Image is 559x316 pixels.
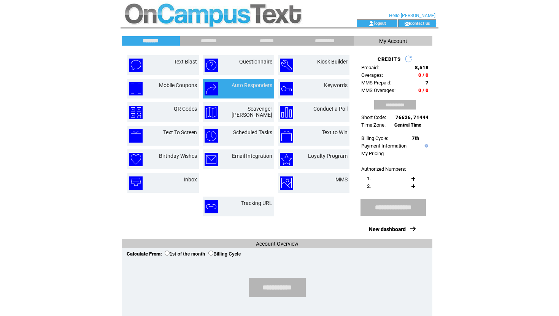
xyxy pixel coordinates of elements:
a: My Pricing [361,151,384,156]
span: 7 [426,80,429,86]
img: conduct-a-poll.png [280,106,293,119]
span: Time Zone: [361,122,386,128]
a: Conduct a Poll [313,106,348,112]
img: help.gif [423,144,428,148]
img: kiosk-builder.png [280,59,293,72]
img: text-to-win.png [280,129,293,143]
a: Tracking URL [241,200,272,206]
a: Text Blast [174,59,197,65]
span: Account Overview [256,241,299,247]
span: Hello [PERSON_NAME] [389,13,435,18]
img: questionnaire.png [205,59,218,72]
span: Short Code: [361,114,386,120]
span: Authorized Numbers: [361,166,406,172]
span: 1. [367,176,371,181]
a: Inbox [184,176,197,183]
img: text-blast.png [129,59,143,72]
img: text-to-screen.png [129,129,143,143]
span: 0 / 0 [418,87,429,93]
a: Payment Information [361,143,407,149]
img: birthday-wishes.png [129,153,143,166]
span: Central Time [394,122,421,128]
a: Questionnaire [239,59,272,65]
input: Billing Cycle [208,251,213,256]
a: Kiosk Builder [317,59,348,65]
a: Birthday Wishes [159,153,197,159]
input: 1st of the month [165,251,170,256]
span: Overages: [361,72,383,78]
span: Billing Cycle: [361,135,388,141]
img: account_icon.gif [368,21,374,27]
img: qr-codes.png [129,106,143,119]
span: 7th [412,135,419,141]
a: logout [374,21,386,25]
img: email-integration.png [205,153,218,166]
img: mms.png [280,176,293,190]
img: mobile-coupons.png [129,82,143,95]
span: MMS Overages: [361,87,395,93]
img: loyalty-program.png [280,153,293,166]
span: 2. [367,183,371,189]
span: Prepaid: [361,65,379,70]
a: Auto Responders [232,82,272,88]
a: Loyalty Program [308,153,348,159]
span: 8,518 [415,65,429,70]
a: Keywords [324,82,348,88]
label: Billing Cycle [208,251,241,257]
span: 0 / 0 [418,72,429,78]
a: Scavenger [PERSON_NAME] [232,106,272,118]
span: My Account [379,38,407,44]
img: auto-responders.png [205,82,218,95]
a: QR Codes [174,106,197,112]
span: 76626, 71444 [395,114,429,120]
span: MMS Prepaid: [361,80,391,86]
a: Text To Screen [163,129,197,135]
img: scheduled-tasks.png [205,129,218,143]
span: CREDITS [378,56,401,62]
img: inbox.png [129,176,143,190]
a: Text to Win [322,129,348,135]
img: scavenger-hunt.png [205,106,218,119]
a: contact us [410,21,430,25]
a: MMS [335,176,348,183]
a: New dashboard [369,226,406,232]
img: tracking-url.png [205,200,218,213]
label: 1st of the month [165,251,205,257]
span: Calculate From: [127,251,162,257]
img: contact_us_icon.gif [404,21,410,27]
a: Email Integration [232,153,272,159]
a: Mobile Coupons [159,82,197,88]
img: keywords.png [280,82,293,95]
a: Scheduled Tasks [233,129,272,135]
